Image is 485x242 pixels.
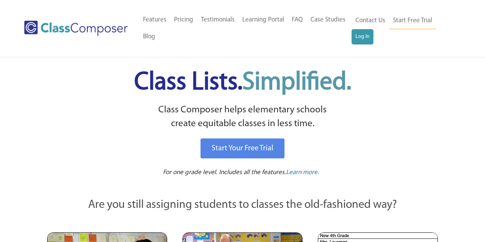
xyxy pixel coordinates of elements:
span: Start Your Free Trial [212,145,273,152]
a: Learn more. [286,168,319,178]
a: Log In [352,29,373,44]
nav: Header Menu [139,12,352,45]
a: Case Studies [307,12,349,28]
a: Contact Us [352,12,389,29]
p: Are you still assigning students to classes the old-fashioned way? [47,197,438,214]
a: Pricing [170,12,197,28]
a: Testimonials [197,12,238,28]
a: Start Free Trial [389,12,436,30]
span: Class Lists. [134,70,351,95]
span: Learn more. [286,169,319,176]
a: Blog [139,28,159,45]
p: Class Composer helps elementary schools create equitable classes in less time. [46,103,439,131]
a: Learning Portal [238,12,288,28]
span: Simplified. [242,70,351,95]
span: For one grade level. Includes all the features. [163,169,286,176]
img: Class Composer [24,21,128,36]
a: Start Your Free Trial [201,138,284,158]
a: Features [139,12,170,28]
a: FAQ [288,12,307,28]
nav: Header Menu [352,12,455,44]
